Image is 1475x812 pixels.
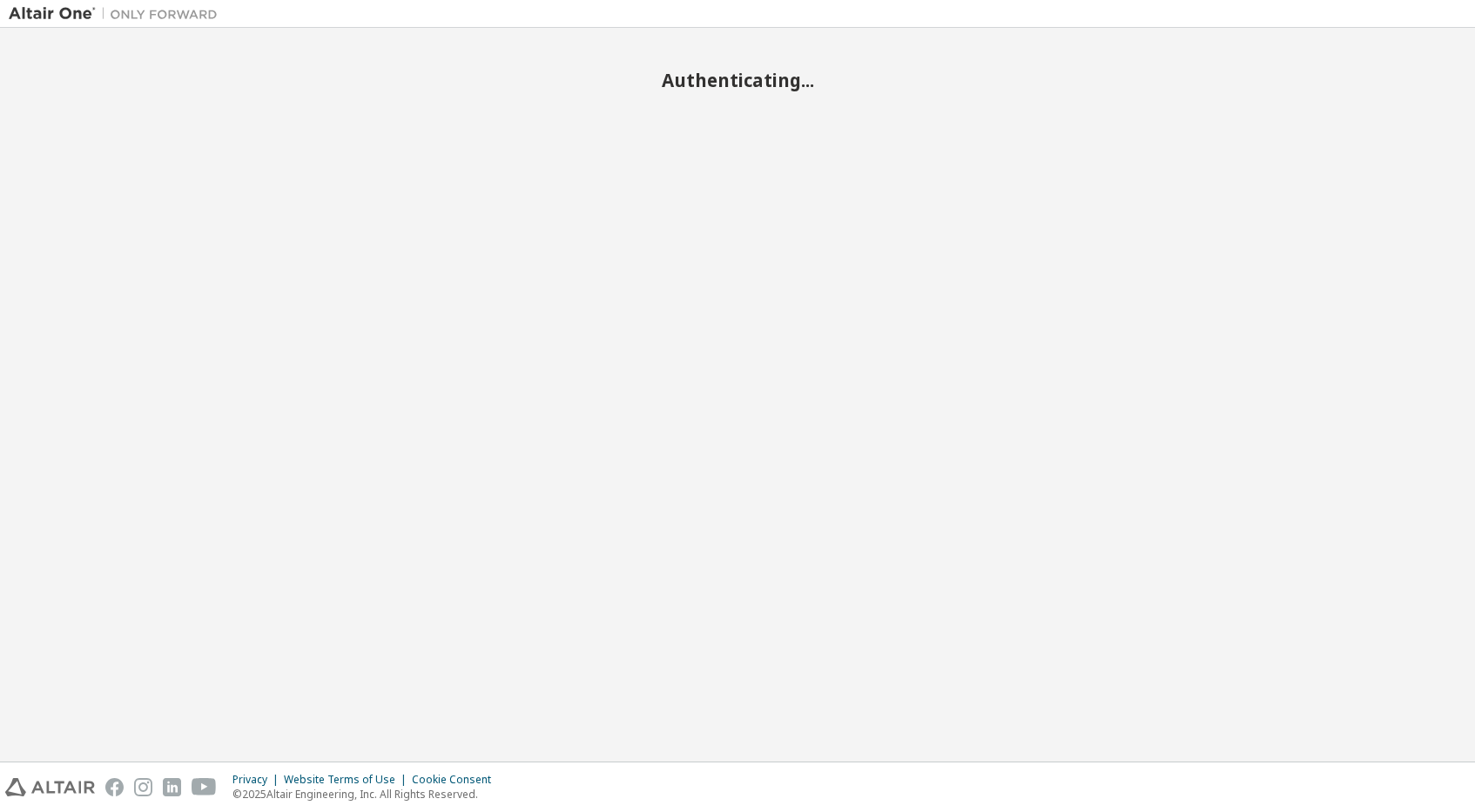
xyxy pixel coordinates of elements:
[232,787,502,802] p: © 2025 Altair Engineering, Inc. All Rights Reserved.
[192,778,217,796] img: youtube.svg
[9,5,226,23] img: Altair One
[134,778,152,796] img: instagram.svg
[163,778,181,796] img: linkedin.svg
[232,773,284,787] div: Privacy
[412,773,502,787] div: Cookie Consent
[9,69,1466,91] h2: Authenticating...
[5,778,95,796] img: altair_logo.svg
[284,773,412,787] div: Website Terms of Use
[105,778,124,796] img: facebook.svg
